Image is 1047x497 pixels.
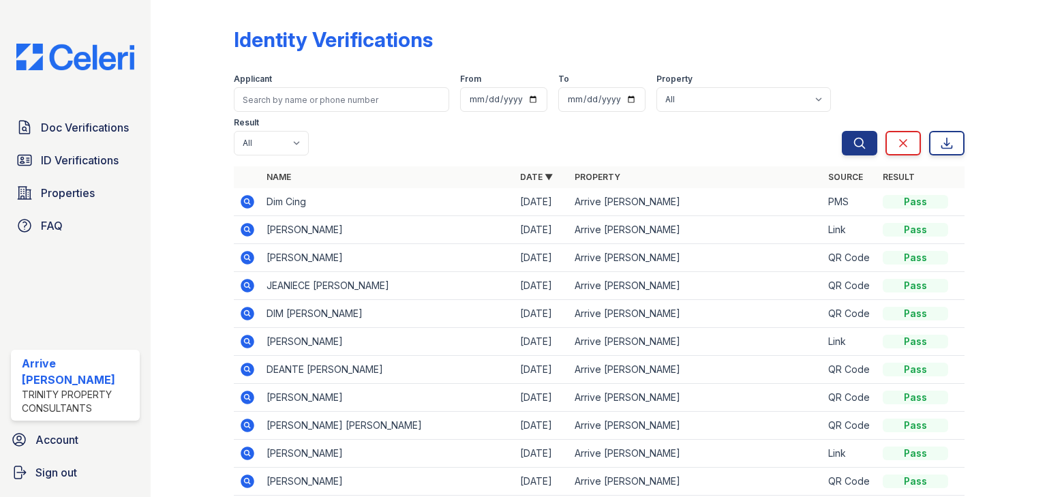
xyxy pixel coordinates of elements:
[41,119,129,136] span: Doc Verifications
[883,172,915,182] a: Result
[515,188,569,216] td: [DATE]
[35,432,78,448] span: Account
[883,391,948,404] div: Pass
[823,216,877,244] td: Link
[261,328,515,356] td: [PERSON_NAME]
[515,440,569,468] td: [DATE]
[656,74,693,85] label: Property
[569,468,823,496] td: Arrive [PERSON_NAME]
[261,384,515,412] td: [PERSON_NAME]
[828,172,863,182] a: Source
[5,459,145,486] a: Sign out
[11,114,140,141] a: Doc Verifications
[883,251,948,265] div: Pass
[823,244,877,272] td: QR Code
[569,188,823,216] td: Arrive [PERSON_NAME]
[883,475,948,488] div: Pass
[883,279,948,292] div: Pass
[234,117,259,128] label: Result
[883,363,948,376] div: Pass
[5,44,145,70] img: CE_Logo_Blue-a8612792a0a2168367f1c8372b55b34899dd931a85d93a1a3d3e32e68fde9ad4.png
[515,412,569,440] td: [DATE]
[569,272,823,300] td: Arrive [PERSON_NAME]
[823,412,877,440] td: QR Code
[41,152,119,168] span: ID Verifications
[261,356,515,384] td: DEANTE [PERSON_NAME]
[823,188,877,216] td: PMS
[35,464,77,481] span: Sign out
[261,216,515,244] td: [PERSON_NAME]
[569,300,823,328] td: Arrive [PERSON_NAME]
[823,272,877,300] td: QR Code
[569,384,823,412] td: Arrive [PERSON_NAME]
[234,74,272,85] label: Applicant
[261,272,515,300] td: JEANIECE [PERSON_NAME]
[823,468,877,496] td: QR Code
[883,447,948,460] div: Pass
[5,426,145,453] a: Account
[520,172,553,182] a: Date ▼
[823,356,877,384] td: QR Code
[41,185,95,201] span: Properties
[234,27,433,52] div: Identity Verifications
[569,216,823,244] td: Arrive [PERSON_NAME]
[883,223,948,237] div: Pass
[261,468,515,496] td: [PERSON_NAME]
[515,216,569,244] td: [DATE]
[883,307,948,320] div: Pass
[569,328,823,356] td: Arrive [PERSON_NAME]
[22,355,134,388] div: Arrive [PERSON_NAME]
[515,272,569,300] td: [DATE]
[883,195,948,209] div: Pass
[515,468,569,496] td: [DATE]
[11,179,140,207] a: Properties
[261,188,515,216] td: Dim Cing
[823,384,877,412] td: QR Code
[261,440,515,468] td: [PERSON_NAME]
[41,217,63,234] span: FAQ
[460,74,481,85] label: From
[883,335,948,348] div: Pass
[515,384,569,412] td: [DATE]
[569,412,823,440] td: Arrive [PERSON_NAME]
[575,172,620,182] a: Property
[261,244,515,272] td: [PERSON_NAME]
[11,147,140,174] a: ID Verifications
[823,328,877,356] td: Link
[515,244,569,272] td: [DATE]
[261,300,515,328] td: DIM [PERSON_NAME]
[823,440,877,468] td: Link
[22,388,134,415] div: Trinity Property Consultants
[261,412,515,440] td: [PERSON_NAME] [PERSON_NAME]
[267,172,291,182] a: Name
[569,244,823,272] td: Arrive [PERSON_NAME]
[11,212,140,239] a: FAQ
[569,440,823,468] td: Arrive [PERSON_NAME]
[558,74,569,85] label: To
[883,419,948,432] div: Pass
[515,328,569,356] td: [DATE]
[234,87,449,112] input: Search by name or phone number
[823,300,877,328] td: QR Code
[515,300,569,328] td: [DATE]
[569,356,823,384] td: Arrive [PERSON_NAME]
[515,356,569,384] td: [DATE]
